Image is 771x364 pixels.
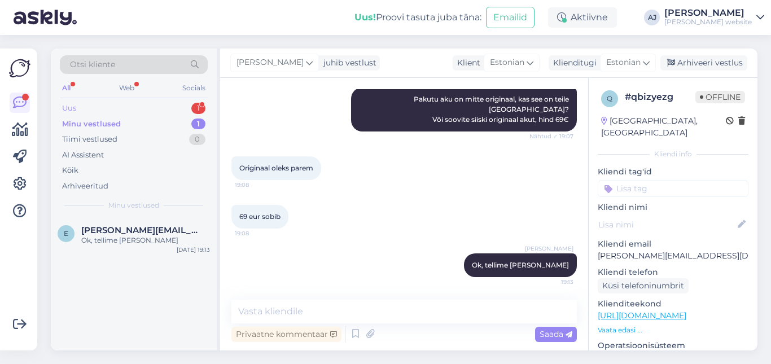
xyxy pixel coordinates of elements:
div: Küsi telefoninumbrit [598,278,689,293]
div: [DATE] 19:13 [177,245,210,254]
span: Offline [695,91,745,103]
div: Uus [62,103,76,114]
div: [GEOGRAPHIC_DATA], [GEOGRAPHIC_DATA] [601,115,726,139]
span: 19:08 [235,229,277,238]
span: Estonian [490,56,524,69]
img: Askly Logo [9,58,30,79]
a: [PERSON_NAME][PERSON_NAME] website [664,8,764,27]
div: Proovi tasuta juba täna: [354,11,481,24]
p: Vaata edasi ... [598,325,748,335]
span: Minu vestlused [108,200,159,210]
div: Socials [180,81,208,95]
div: 0 [189,134,205,145]
span: 69 eur sobib [239,212,281,221]
span: Nähtud ✓ 19:07 [529,132,573,141]
p: Kliendi tag'id [598,166,748,178]
div: Kliendi info [598,149,748,159]
span: Pakutu aku on mitte originaal, kas see on teile [GEOGRAPHIC_DATA]? Või soovite siiski originaal a... [414,95,571,124]
p: Kliendi email [598,238,748,250]
input: Lisa tag [598,180,748,197]
div: Kõik [62,165,78,176]
div: [PERSON_NAME] website [664,17,752,27]
span: q [607,94,612,103]
div: Aktiivne [548,7,617,28]
div: Web [117,81,137,95]
div: All [60,81,73,95]
div: [PERSON_NAME] [664,8,752,17]
span: Originaal oleks parem [239,164,313,172]
span: Saada [540,329,572,339]
div: Privaatne kommentaar [231,327,341,342]
p: [PERSON_NAME][EMAIL_ADDRESS][DOMAIN_NAME] [598,250,748,262]
div: Klienditugi [549,57,597,69]
b: Uus! [354,12,376,23]
div: Tiimi vestlused [62,134,117,145]
span: e.kekkonen@atlasbaltic.net [81,225,199,235]
div: juhib vestlust [319,57,376,69]
div: Arhiveeritud [62,181,108,192]
div: Arhiveeri vestlus [660,55,747,71]
p: Operatsioonisüsteem [598,340,748,352]
input: Lisa nimi [598,218,735,231]
span: [PERSON_NAME] [236,56,304,69]
div: Ok, tellime [PERSON_NAME] [81,235,210,245]
div: AJ [644,10,660,25]
span: Otsi kliente [70,59,115,71]
span: e [64,229,68,238]
span: Ok, tellime [PERSON_NAME] [472,261,569,269]
span: 19:13 [531,278,573,286]
p: Kliendi nimi [598,201,748,213]
p: Kliendi telefon [598,266,748,278]
button: Emailid [486,7,535,28]
div: Klient [453,57,480,69]
span: [PERSON_NAME] [525,244,573,253]
div: # qbizyezg [625,90,695,104]
div: 1 [191,119,205,130]
span: Estonian [606,56,641,69]
div: Minu vestlused [62,119,121,130]
div: 1 [191,103,205,114]
p: Klienditeekond [598,298,748,310]
span: 19:08 [235,181,277,189]
a: [URL][DOMAIN_NAME] [598,310,686,321]
div: AI Assistent [62,150,104,161]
